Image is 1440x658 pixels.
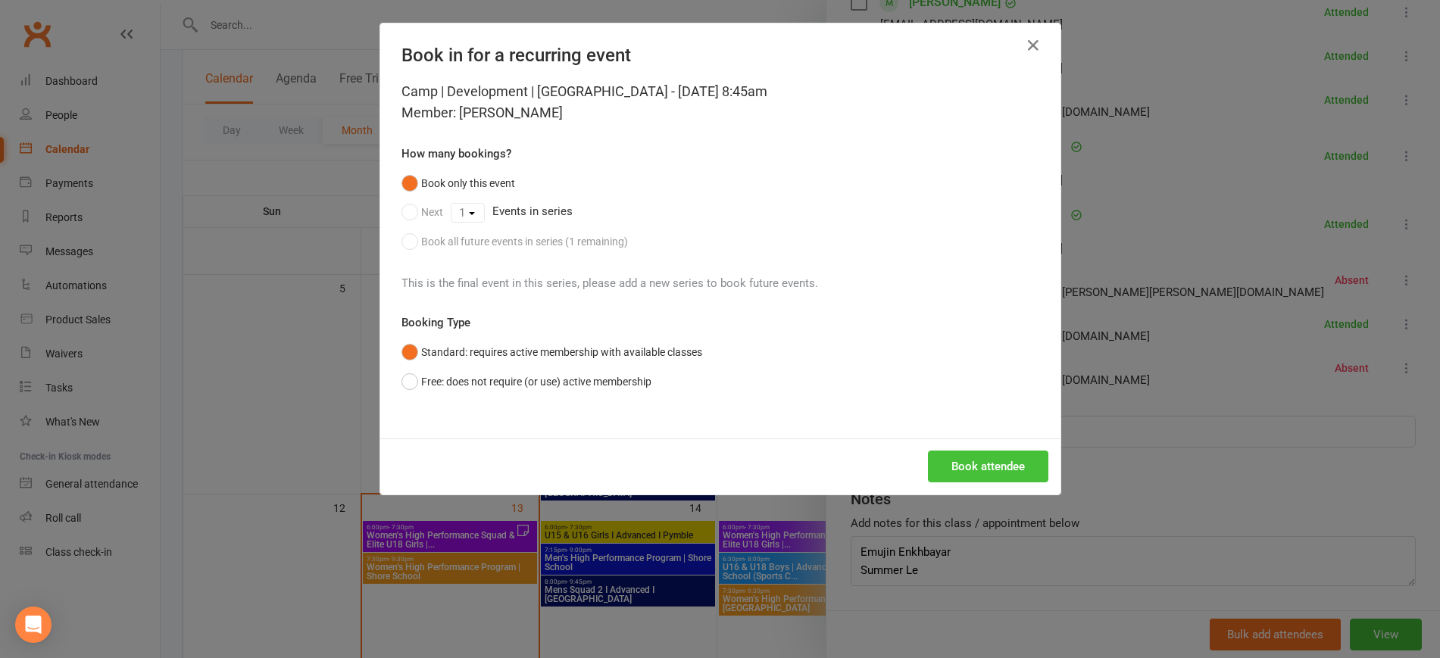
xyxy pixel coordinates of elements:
div: Camp | Development | [GEOGRAPHIC_DATA] - [DATE] 8:45am Member: [PERSON_NAME] [401,81,1039,123]
button: Book attendee [928,451,1048,482]
button: Standard: requires active membership with available classes [401,338,702,366]
div: Open Intercom Messenger [15,607,52,643]
label: How many bookings? [401,145,511,163]
button: Free: does not require (or use) active membership [401,367,651,396]
button: Book only this event [401,169,515,198]
label: Booking Type [401,313,470,332]
div: This is the final event in this series, please add a new series to book future events. [401,256,1039,292]
h4: Book in for a recurring event [401,45,1039,66]
button: Close [1021,33,1045,58]
div: Events in series [401,198,1039,226]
